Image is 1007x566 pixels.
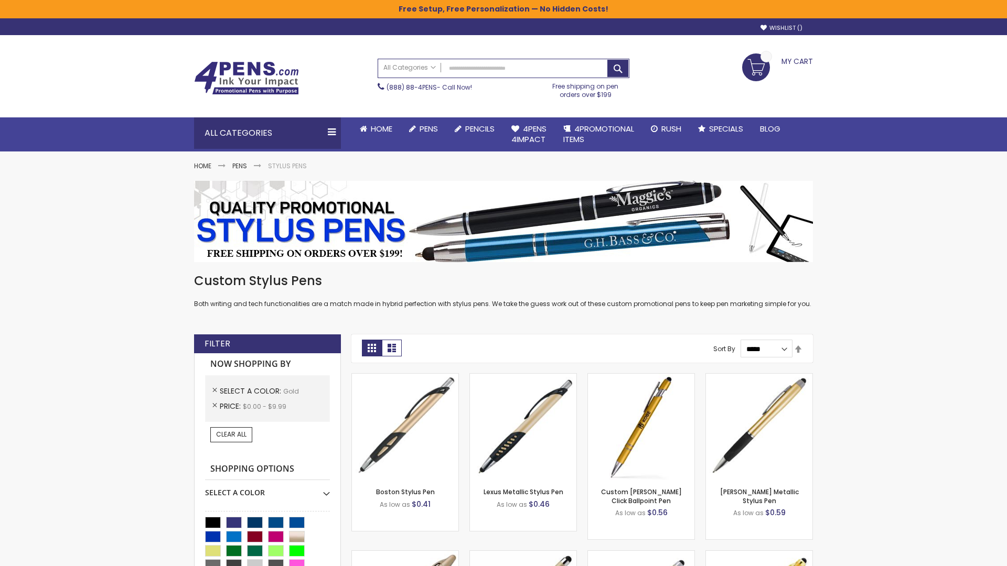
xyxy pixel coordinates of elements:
[205,480,330,498] div: Select A Color
[243,402,286,411] span: $0.00 - $9.99
[484,487,563,496] a: Lexus Metallic Stylus Pen
[465,123,495,134] span: Pencils
[529,499,550,509] span: $0.46
[713,344,735,353] label: Sort By
[371,123,392,134] span: Home
[709,123,743,134] span: Specials
[615,508,646,517] span: As low as
[497,500,527,509] span: As low as
[362,340,382,356] strong: Grid
[446,117,503,140] a: Pencils
[205,353,330,375] strong: Now Shopping by
[588,550,694,559] a: Cali Custom Stylus Gel pen-Gold
[378,59,441,77] a: All Categories
[470,374,576,480] img: Lexus Metallic Stylus Pen-Gold
[216,430,247,439] span: Clear All
[376,487,435,496] a: Boston Stylus Pen
[387,83,437,92] a: (888) 88-4PENS
[760,123,780,134] span: Blog
[470,373,576,382] a: Lexus Metallic Stylus Pen-Gold
[194,61,299,95] img: 4Pens Custom Pens and Promotional Products
[752,117,789,140] a: Blog
[601,487,682,505] a: Custom [PERSON_NAME] Click Ballpoint Pen
[205,458,330,481] strong: Shopping Options
[503,117,555,151] a: 4Pens4impact
[760,24,802,32] a: Wishlist
[563,123,634,145] span: 4PROMOTIONAL ITEMS
[194,273,813,309] div: Both writing and tech functionalities are a match made in hybrid perfection with stylus pens. We ...
[220,401,243,411] span: Price
[205,338,230,350] strong: Filter
[765,507,786,518] span: $0.59
[232,161,247,170] a: Pens
[210,427,252,442] a: Clear All
[352,373,458,382] a: Boston Stylus Pen-Gold
[647,507,668,518] span: $0.56
[642,117,690,140] a: Rush
[194,181,813,262] img: Stylus Pens
[194,117,341,149] div: All Categories
[706,550,812,559] a: I-Stylus-Slim-Gold-Gold
[383,63,436,72] span: All Categories
[220,386,283,396] span: Select A Color
[706,374,812,480] img: Lory Metallic Stylus Pen-Gold
[588,374,694,480] img: Custom Alex II Click Ballpoint Pen-Gold
[588,373,694,382] a: Custom Alex II Click Ballpoint Pen-Gold
[412,499,431,509] span: $0.41
[351,117,401,140] a: Home
[268,161,307,170] strong: Stylus Pens
[661,123,681,134] span: Rush
[352,374,458,480] img: Boston Stylus Pen-Gold
[194,161,211,170] a: Home
[542,78,630,99] div: Free shipping on pen orders over $199
[401,117,446,140] a: Pens
[380,500,410,509] span: As low as
[706,373,812,382] a: Lory Metallic Stylus Pen-Gold
[690,117,752,140] a: Specials
[387,83,472,92] span: - Call Now!
[420,123,438,134] span: Pens
[470,550,576,559] a: Islander Softy Metallic Gel Pen with Stylus-Gold
[511,123,547,145] span: 4Pens 4impact
[283,387,299,396] span: Gold
[194,273,813,289] h1: Custom Stylus Pens
[555,117,642,151] a: 4PROMOTIONALITEMS
[720,487,799,505] a: [PERSON_NAME] Metallic Stylus Pen
[733,508,764,517] span: As low as
[352,550,458,559] a: Twist Highlighter-Pen Stylus Combo-Gold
